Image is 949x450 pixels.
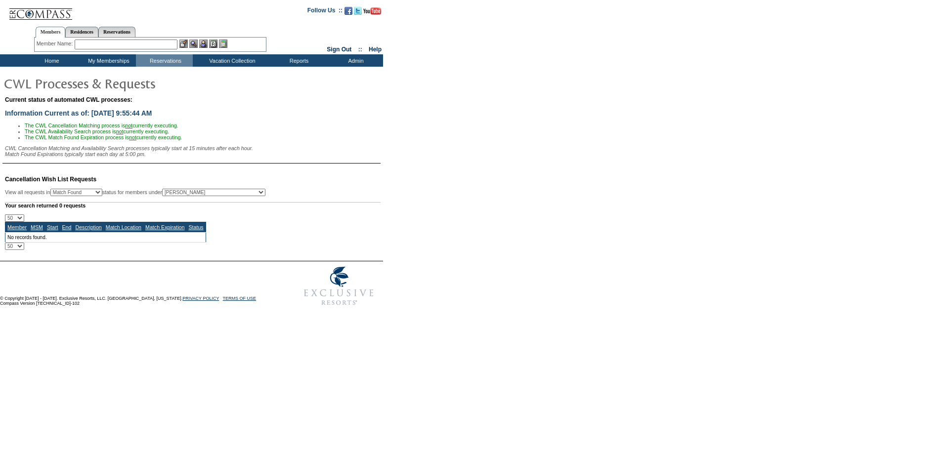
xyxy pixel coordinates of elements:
a: Help [369,46,382,53]
u: not [129,134,136,140]
a: Description [75,224,101,230]
td: Vacation Collection [193,54,269,67]
a: PRIVACY POLICY [182,296,219,301]
span: The CWL Match Found Expiration process is currently executing. [25,134,182,140]
div: Member Name: [37,40,75,48]
span: Information Current as of: [DATE] 9:55:44 AM [5,109,152,117]
img: Reservations [209,40,217,48]
a: Residences [65,27,98,37]
div: CWL Cancellation Matching and Availability Search processes typically start at 15 minutes after e... [5,145,381,157]
img: Follow us on Twitter [354,7,362,15]
u: not [125,123,132,128]
a: Members [36,27,66,38]
td: No records found. [5,233,206,243]
a: TERMS OF USE [223,296,257,301]
a: End [62,224,71,230]
img: Impersonate [199,40,208,48]
span: Cancellation Wish List Requests [5,176,96,183]
td: Admin [326,54,383,67]
a: Status [188,224,203,230]
img: b_edit.gif [179,40,188,48]
a: MSM [31,224,43,230]
u: not [116,128,124,134]
span: Current status of automated CWL processes: [5,96,132,103]
a: Sign Out [327,46,351,53]
img: View [189,40,198,48]
a: Match Location [106,224,141,230]
div: View all requests in status for members under [5,189,265,196]
img: Exclusive Resorts [295,261,383,311]
img: Subscribe to our YouTube Channel [363,7,381,15]
a: Subscribe to our YouTube Channel [363,10,381,16]
a: Become our fan on Facebook [345,10,352,16]
a: Match Expiration [145,224,184,230]
td: Reservations [136,54,193,67]
img: Become our fan on Facebook [345,7,352,15]
img: b_calculator.gif [219,40,227,48]
div: Your search returned 0 requests [5,202,381,208]
a: Start [47,224,58,230]
td: Reports [269,54,326,67]
td: My Memberships [79,54,136,67]
td: Follow Us :: [307,6,343,18]
span: The CWL Availability Search process is currently executing. [25,128,169,134]
span: The CWL Cancellation Matching process is currently executing. [25,123,178,128]
a: Follow us on Twitter [354,10,362,16]
a: Reservations [98,27,135,37]
td: Home [22,54,79,67]
a: Member [7,224,27,230]
span: :: [358,46,362,53]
